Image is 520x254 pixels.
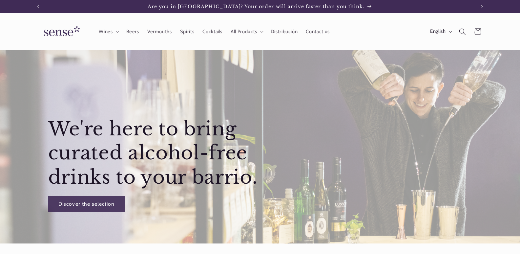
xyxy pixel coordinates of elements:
span: Contact us [306,29,329,35]
span: Beers [126,29,139,35]
span: English [430,28,446,35]
summary: Search [455,24,470,39]
button: English [426,25,455,38]
summary: All Products [227,24,267,39]
a: Distribución [266,24,302,39]
a: Discover the selection [48,196,125,212]
summary: Wines [95,24,122,39]
span: Vermouths [147,29,172,35]
a: Contact us [302,24,334,39]
span: Wines [99,29,113,35]
h2: We're here to bring curated alcohol-free drinks to your barrio. [48,117,259,189]
a: Cocktails [198,24,227,39]
span: Are you in [GEOGRAPHIC_DATA]? Your order will arrive faster than you think. [148,4,365,10]
a: Sense [33,20,88,44]
span: All Products [231,29,257,35]
a: Spirits [176,24,198,39]
span: Cocktails [202,29,222,35]
img: Sense [36,22,85,41]
span: Spirits [180,29,194,35]
a: Vermouths [143,24,176,39]
span: Distribución [271,29,298,35]
a: Beers [122,24,143,39]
